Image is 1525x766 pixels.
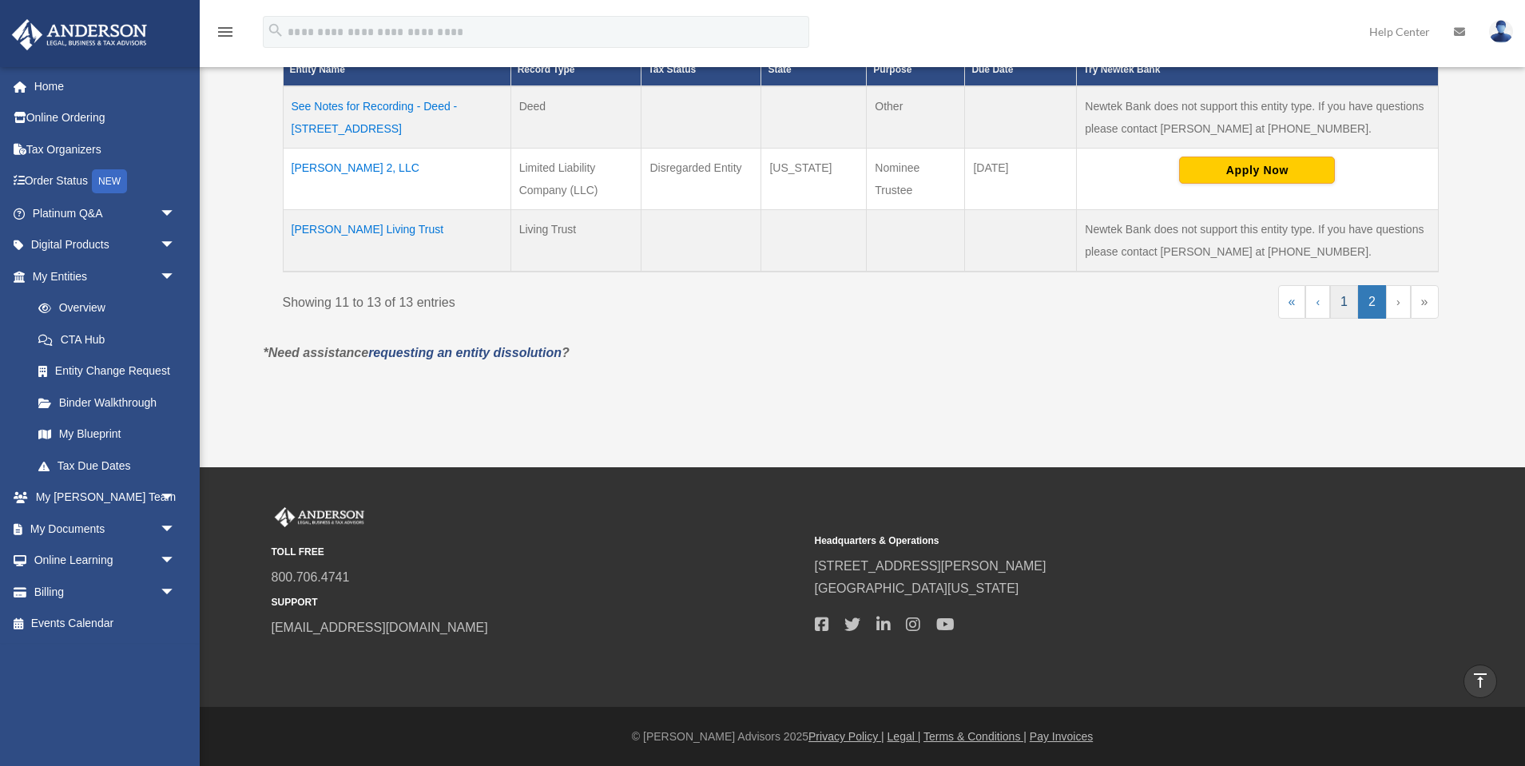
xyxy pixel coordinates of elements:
span: arrow_drop_down [160,197,192,230]
td: Disregarded Entity [641,149,761,210]
div: © [PERSON_NAME] Advisors 2025 [200,727,1525,747]
a: 2 [1358,285,1386,319]
img: User Pic [1489,20,1513,43]
a: [EMAIL_ADDRESS][DOMAIN_NAME] [272,621,488,634]
td: Newtek Bank does not support this entity type. If you have questions please contact [PERSON_NAME]... [1077,86,1438,149]
a: Events Calendar [11,608,200,640]
span: arrow_drop_down [160,513,192,546]
a: menu [216,28,235,42]
td: [DATE] [965,149,1077,210]
a: Overview [22,292,184,324]
span: arrow_drop_down [160,229,192,262]
a: vertical_align_top [1463,665,1497,698]
td: Other [867,86,965,149]
a: My Entitiesarrow_drop_down [11,260,192,292]
td: [PERSON_NAME] Living Trust [283,210,510,272]
a: Digital Productsarrow_drop_down [11,229,200,261]
a: Next [1386,285,1411,319]
td: Nominee Trustee [867,149,965,210]
span: Record Type [518,64,575,75]
a: requesting an entity dissolution [368,346,562,359]
small: SUPPORT [272,594,804,611]
a: Terms & Conditions | [923,730,1027,743]
em: *Need assistance ? [264,346,570,359]
span: arrow_drop_down [160,260,192,293]
a: My Blueprint [22,419,192,450]
a: Order StatusNEW [11,165,200,198]
a: 800.706.4741 [272,570,350,584]
img: Anderson Advisors Platinum Portal [272,507,367,528]
a: First [1278,285,1306,319]
a: Billingarrow_drop_down [11,576,200,608]
img: Anderson Advisors Platinum Portal [7,19,152,50]
a: Privacy Policy | [808,730,884,743]
a: Legal | [888,730,921,743]
button: Apply Now [1179,157,1335,184]
small: Headquarters & Operations [815,533,1347,550]
a: Home [11,70,200,102]
td: Deed [510,86,641,149]
a: Tax Organizers [11,133,200,165]
i: menu [216,22,235,42]
i: vertical_align_top [1471,671,1490,690]
div: NEW [92,169,127,193]
a: Online Learningarrow_drop_down [11,545,200,577]
i: search [267,22,284,39]
a: [STREET_ADDRESS][PERSON_NAME] [815,559,1046,573]
td: Limited Liability Company (LLC) [510,149,641,210]
span: Tax Status [648,64,696,75]
td: [US_STATE] [761,149,867,210]
a: [GEOGRAPHIC_DATA][US_STATE] [815,581,1019,595]
span: arrow_drop_down [160,545,192,577]
a: Tax Due Dates [22,450,192,482]
a: Binder Walkthrough [22,387,192,419]
a: Online Ordering [11,102,200,134]
span: arrow_drop_down [160,482,192,514]
a: Platinum Q&Aarrow_drop_down [11,197,200,229]
a: Pay Invoices [1030,730,1093,743]
div: Try Newtek Bank [1083,60,1413,79]
a: Entity Change Request [22,355,192,387]
div: Showing 11 to 13 of 13 entries [283,285,849,314]
a: Previous [1305,285,1330,319]
a: CTA Hub [22,323,192,355]
td: [PERSON_NAME] 2, LLC [283,149,510,210]
span: Entity Name [290,64,345,75]
td: Newtek Bank does not support this entity type. If you have questions please contact [PERSON_NAME]... [1077,210,1438,272]
a: Last [1411,285,1439,319]
a: My Documentsarrow_drop_down [11,513,200,545]
a: 1 [1330,285,1358,319]
a: My [PERSON_NAME] Teamarrow_drop_down [11,482,200,514]
td: See Notes for Recording - Deed - [STREET_ADDRESS] [283,86,510,149]
td: Living Trust [510,210,641,272]
small: TOLL FREE [272,544,804,561]
span: arrow_drop_down [160,576,192,609]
